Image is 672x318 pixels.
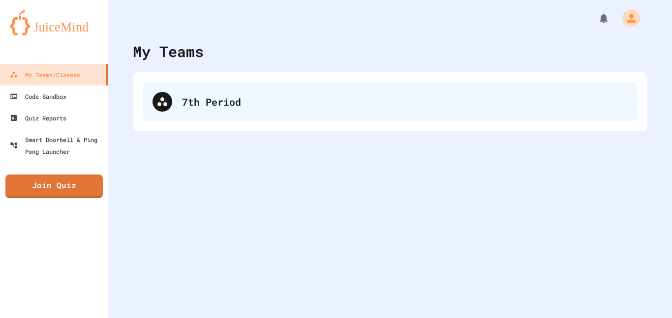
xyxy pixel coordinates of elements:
[612,7,642,29] div: My Account
[182,94,628,109] div: 7th Period
[10,134,104,157] div: Smart Doorbell & Ping Pong Launcher
[5,174,103,198] a: Join Quiz
[10,90,66,102] div: Code Sandbox
[10,112,66,124] div: Quiz Reports
[133,40,204,62] div: My Teams
[10,69,80,81] div: My Teams/Classes
[143,82,638,121] div: 7th Period
[10,10,98,35] img: logo-orange.svg
[580,10,612,27] div: My Notifications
